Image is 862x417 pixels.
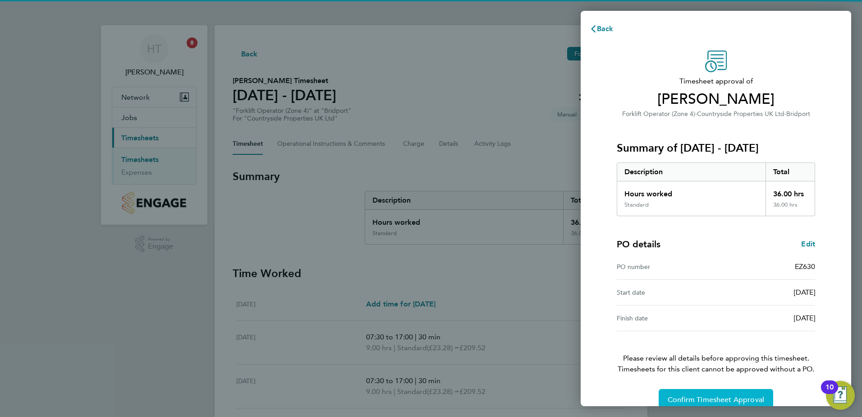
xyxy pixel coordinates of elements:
[617,287,716,298] div: Start date
[801,239,815,250] a: Edit
[784,110,786,118] span: ·
[826,381,855,410] button: Open Resource Center, 10 new notifications
[617,76,815,87] span: Timesheet approval of
[716,313,815,324] div: [DATE]
[766,163,815,181] div: Total
[697,110,784,118] span: Countryside Properties UK Ltd
[617,162,815,216] div: Summary of 25 - 31 Aug 2025
[622,110,695,118] span: Forklift Operator (Zone 4)
[695,110,697,118] span: ·
[766,201,815,216] div: 36.00 hrs
[606,364,826,375] span: Timesheets for this client cannot be approved without a PO.
[716,287,815,298] div: [DATE]
[617,181,766,201] div: Hours worked
[668,395,764,404] span: Confirm Timesheet Approval
[617,141,815,155] h3: Summary of [DATE] - [DATE]
[825,387,834,399] div: 10
[617,261,716,272] div: PO number
[801,240,815,248] span: Edit
[766,181,815,201] div: 36.00 hrs
[617,163,766,181] div: Description
[617,90,815,108] span: [PERSON_NAME]
[617,238,660,250] h4: PO details
[786,110,810,118] span: Bridport
[617,313,716,324] div: Finish date
[606,331,826,375] p: Please review all details before approving this timesheet.
[624,201,649,208] div: Standard
[795,262,815,271] span: EZ630
[659,389,773,411] button: Confirm Timesheet Approval
[597,24,614,33] span: Back
[581,20,623,38] button: Back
